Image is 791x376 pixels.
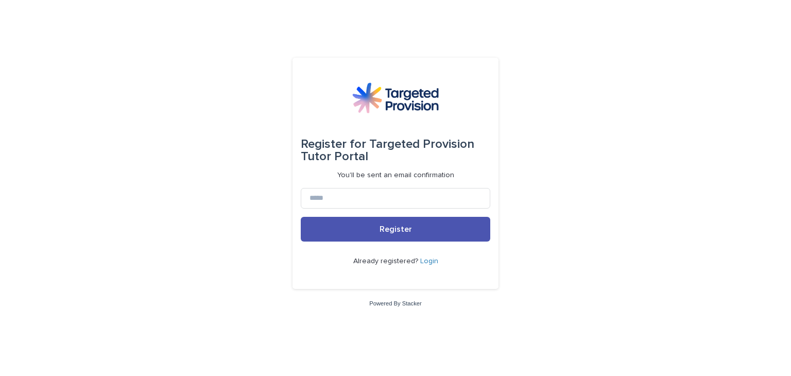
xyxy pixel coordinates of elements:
[301,138,366,150] span: Register for
[353,258,420,265] span: Already registered?
[301,130,490,171] div: Targeted Provision Tutor Portal
[420,258,438,265] a: Login
[369,300,421,306] a: Powered By Stacker
[380,225,412,233] span: Register
[352,82,439,113] img: M5nRWzHhSzIhMunXDL62
[337,171,454,180] p: You'll be sent an email confirmation
[301,217,490,242] button: Register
